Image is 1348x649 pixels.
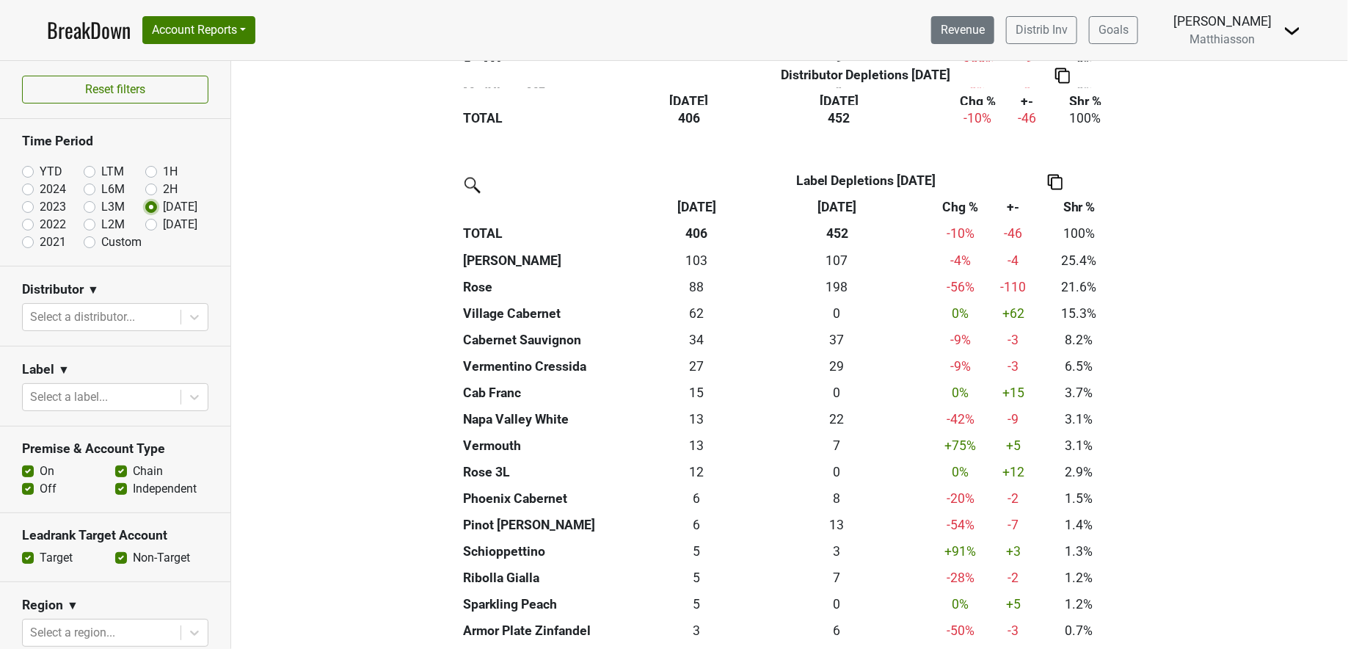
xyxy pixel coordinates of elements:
label: [DATE] [163,216,197,233]
td: -42 % [931,407,989,433]
td: 33.501 [651,327,743,354]
div: +5 [993,595,1034,614]
div: 6 [655,489,739,508]
td: 1.4% [1038,512,1121,538]
th: Label Depletions [DATE] [743,169,989,195]
div: -3 [993,330,1034,349]
td: -10 % [931,222,989,248]
div: -2 [993,568,1034,587]
div: 0 [746,383,928,402]
h3: Distributor [22,282,84,297]
td: 11.84 [651,459,743,485]
div: 5 [655,595,739,614]
div: 3 [655,621,739,640]
span: ▼ [87,281,99,299]
th: 0 [743,380,931,407]
th: Rose 3L [459,459,651,485]
div: 34 [655,330,739,349]
th: 12.750 [743,512,931,538]
label: Independent [133,480,197,498]
th: Jul '25: activate to sort column ascending [651,195,743,222]
label: Off [40,480,57,498]
td: 0 % [931,459,989,485]
th: 6.000 [743,617,931,644]
a: BreakDown [47,15,131,46]
th: +-: activate to sort column ascending [989,195,1037,222]
label: 1H [163,163,178,181]
td: 0 % [931,591,989,617]
label: L2M [101,216,125,233]
td: 1.2% [1038,591,1121,617]
label: LTM [101,163,124,181]
td: +75 % [931,432,989,459]
td: -50 % [931,617,989,644]
th: [PERSON_NAME] [459,248,651,275]
h3: Leadrank Target Account [22,528,208,543]
th: 406 [651,106,727,132]
td: 4.75 [651,591,743,617]
td: 62.081 [651,301,743,327]
td: 26.582 [651,354,743,380]
div: 6 [746,621,928,640]
td: -28 % [931,565,989,591]
th: 21.579 [743,407,931,433]
td: 8.2% [1038,327,1121,354]
div: +3 [993,542,1034,561]
td: 100% [1050,106,1121,132]
div: 13 [655,410,739,429]
div: 0 [746,304,928,323]
th: Sparkling Peach [459,591,651,617]
label: Target [40,549,73,567]
span: ▼ [58,361,70,379]
div: +12 [993,463,1034,482]
td: -46 [989,222,1037,248]
th: 0 [743,591,931,617]
label: Custom [101,233,142,251]
th: Jul '25: activate to sort column ascending [651,87,727,114]
span: Matthiasson [1190,32,1256,46]
td: -54 % [931,512,989,538]
th: Jul '24: activate to sort column ascending [727,87,951,114]
div: 12 [655,463,739,482]
th: Phoenix Cabernet [459,485,651,512]
label: Non-Target [133,549,190,567]
div: 7 [746,436,928,455]
td: +91 % [931,538,989,565]
th: +-: activate to sort column ascending [1004,87,1050,114]
th: &nbsp;: activate to sort column ascending [459,195,651,222]
th: 6.667 [743,565,931,591]
img: Copy to clipboard [1055,68,1070,83]
label: 2023 [40,198,66,216]
td: 21.6% [1038,275,1121,301]
th: Schioppettino [459,538,651,565]
th: Ribolla Gialla [459,565,651,591]
th: TOTAL [459,106,651,132]
h3: Label [22,362,54,377]
div: -2 [993,489,1034,508]
a: Goals [1089,16,1138,44]
div: 15 [655,383,739,402]
a: Distrib Inv [1006,16,1077,44]
td: -9 % [931,354,989,380]
div: 0 [746,595,928,614]
div: 107 [746,251,928,270]
th: Shr %: activate to sort column ascending [1038,195,1121,222]
label: 2022 [40,216,66,233]
span: -10% [963,111,991,126]
th: 452 [727,106,951,132]
div: -9 [993,410,1034,429]
img: Copy to clipboard [1048,175,1063,190]
td: 0.7% [1038,617,1121,644]
div: -3 [993,357,1034,376]
th: &nbsp;: activate to sort column ascending [459,87,651,114]
label: 2H [163,181,178,198]
td: 12.58 [651,407,743,433]
td: 6.5% [1038,354,1121,380]
label: L3M [101,198,125,216]
td: 3 [651,617,743,644]
th: 198.164 [743,275,931,301]
div: 13 [746,515,928,534]
td: 5.833 [651,512,743,538]
td: 87.835 [651,275,743,301]
label: 2024 [40,181,66,198]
